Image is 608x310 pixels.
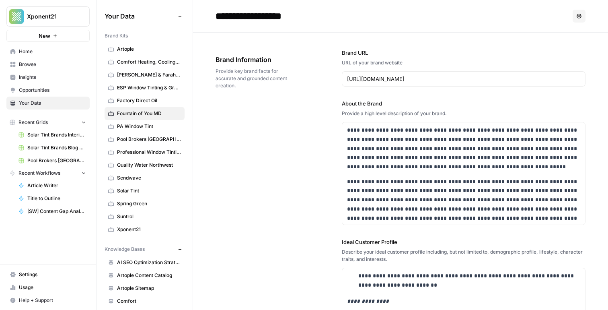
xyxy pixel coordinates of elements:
[6,84,90,97] a: Opportunities
[15,128,90,141] a: Solar Tint Brands Interior Page Content
[342,248,585,263] div: Describe your ideal customer profile including, but not limited to, demographic profile, lifestyl...
[105,256,185,269] a: AI SEO Optimization Strategy Playbook
[18,119,48,126] span: Recent Grids
[105,43,185,56] a: Artople
[117,226,181,233] span: Xponent21
[15,179,90,192] a: Article Writer
[6,58,90,71] a: Browse
[117,136,181,143] span: Pool Brokers [GEOGRAPHIC_DATA]
[19,87,86,94] span: Opportunities
[105,246,145,253] span: Knowledge Bases
[105,282,185,295] a: Artople Sitemap
[342,110,585,117] div: Provide a high level description of your brand.
[6,294,90,307] button: Help + Support
[19,61,86,68] span: Browse
[27,208,86,215] span: [SW] Content Gap Analysis
[6,268,90,281] a: Settings
[39,32,50,40] span: New
[105,295,185,308] a: Comfort
[15,192,90,205] a: Title to Outline
[6,71,90,84] a: Insights
[6,6,90,27] button: Workspace: Xponent21
[117,272,181,279] span: Artople Content Catalog
[19,48,86,55] span: Home
[105,172,185,184] a: Sendwave
[117,45,181,53] span: Artople
[342,99,585,107] label: About the Brand
[27,131,86,138] span: Solar Tint Brands Interior Page Content
[117,123,181,130] span: PA Window Tint
[105,184,185,197] a: Solar Tint
[117,71,181,79] span: [PERSON_NAME] & Farah Eye & Laser Center
[6,45,90,58] a: Home
[117,259,181,266] span: AI SEO Optimization Strategy Playbook
[6,116,90,128] button: Recent Grids
[117,58,181,66] span: Comfort Heating, Cooling, Electrical & Plumbing
[105,107,185,120] a: Fountain of You MD
[117,187,181,194] span: Solar Tint
[15,141,90,154] a: Solar Tint Brands Blog Workflows
[347,75,580,83] input: www.sundaysoccer.com
[105,120,185,133] a: PA Window Tint
[105,210,185,223] a: Suntrol
[105,32,128,39] span: Brand Kits
[19,74,86,81] span: Insights
[342,238,585,246] label: Ideal Customer Profile
[117,298,181,305] span: Comfort
[19,297,86,304] span: Help + Support
[117,213,181,220] span: Suntrol
[27,157,86,164] span: Pool Brokers [GEOGRAPHIC_DATA]
[117,149,181,156] span: Professional Window Tinting
[105,81,185,94] a: ESP Window Tinting & Graphics
[15,205,90,218] a: [SW] Content Gap Analysis
[117,161,181,169] span: Quality Water Northwest
[342,59,585,66] div: URL of your brand website
[117,200,181,207] span: Spring Green
[117,174,181,182] span: Sendwave
[105,56,185,68] a: Comfort Heating, Cooling, Electrical & Plumbing
[117,97,181,104] span: Factory Direct Oil
[105,223,185,236] a: Xponent21
[105,11,175,21] span: Your Data
[18,169,60,177] span: Recent Workflows
[27,195,86,202] span: Title to Outline
[342,49,585,57] label: Brand URL
[105,197,185,210] a: Spring Green
[105,159,185,172] a: Quality Water Northwest
[216,55,297,64] span: Brand Information
[105,269,185,282] a: Artople Content Catalog
[19,284,86,291] span: Usage
[105,133,185,146] a: Pool Brokers [GEOGRAPHIC_DATA]
[27,182,86,189] span: Article Writer
[6,97,90,110] a: Your Data
[117,110,181,117] span: Fountain of You MD
[105,146,185,159] a: Professional Window Tinting
[9,9,24,24] img: Xponent21 Logo
[6,281,90,294] a: Usage
[216,68,297,89] span: Provide key brand facts for accurate and grounded content creation.
[117,285,181,292] span: Artople Sitemap
[27,12,76,21] span: Xponent21
[15,154,90,167] a: Pool Brokers [GEOGRAPHIC_DATA]
[117,84,181,91] span: ESP Window Tinting & Graphics
[27,144,86,151] span: Solar Tint Brands Blog Workflows
[105,68,185,81] a: [PERSON_NAME] & Farah Eye & Laser Center
[19,271,86,278] span: Settings
[6,30,90,42] button: New
[19,99,86,107] span: Your Data
[105,94,185,107] a: Factory Direct Oil
[6,167,90,179] button: Recent Workflows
